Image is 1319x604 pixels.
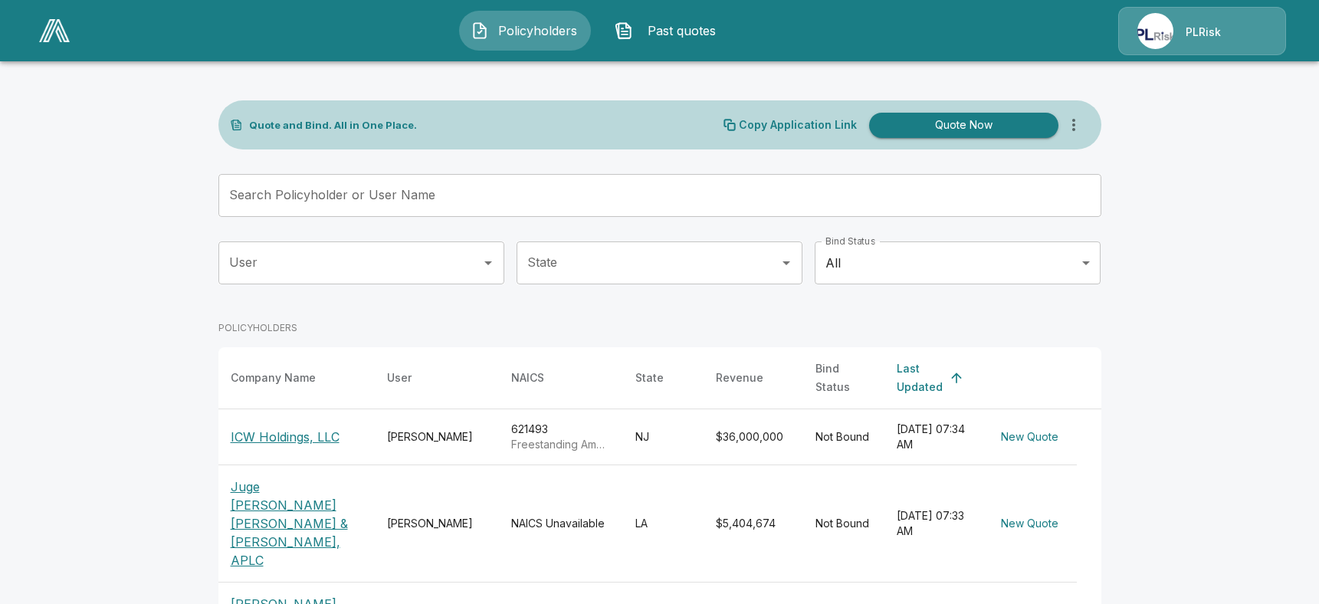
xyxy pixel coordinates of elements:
th: Bind Status [803,347,884,409]
td: Not Bound [803,465,884,583]
button: more [1058,110,1089,140]
td: NAICS Unavailable [499,465,623,583]
span: Policyholders [495,21,579,40]
img: AA Logo [39,19,70,42]
td: NJ [623,409,704,465]
img: Policyholders Icon [471,21,489,40]
div: Revenue [716,369,763,387]
p: Juge [PERSON_NAME] [PERSON_NAME] & [PERSON_NAME], APLC [231,478,363,570]
a: Quote Now [863,113,1058,138]
button: Quote Now [869,113,1058,138]
button: Policyholders IconPolicyholders [459,11,591,51]
p: PLRisk [1186,25,1221,40]
button: New Quote [995,423,1065,451]
p: Freestanding Ambulatory Surgical and Emergency Centers [511,437,611,452]
button: Open [776,252,797,274]
td: $36,000,000 [704,409,803,465]
label: Bind Status [825,235,875,248]
div: Last Updated [897,359,943,396]
div: NAICS [511,369,544,387]
td: Not Bound [803,409,884,465]
button: New Quote [995,510,1065,538]
p: Copy Application Link [739,120,857,130]
div: Company Name [231,369,316,387]
span: Past quotes [639,21,723,40]
td: [DATE] 07:34 AM [884,409,983,465]
button: Past quotes IconPast quotes [603,11,735,51]
p: Quote and Bind. All in One Place. [249,120,417,130]
div: State [635,369,664,387]
td: [DATE] 07:33 AM [884,465,983,583]
td: LA [623,465,704,583]
a: Agency IconPLRisk [1118,7,1286,55]
td: $5,404,674 [704,465,803,583]
div: [PERSON_NAME] [387,516,487,531]
img: Past quotes Icon [615,21,633,40]
p: ICW Holdings, LLC [231,428,340,446]
div: All [815,241,1101,284]
div: User [387,369,412,387]
div: [PERSON_NAME] [387,429,487,445]
p: POLICYHOLDERS [218,321,297,335]
button: Open [477,252,499,274]
div: 621493 [511,422,611,452]
img: Agency Icon [1137,13,1173,49]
